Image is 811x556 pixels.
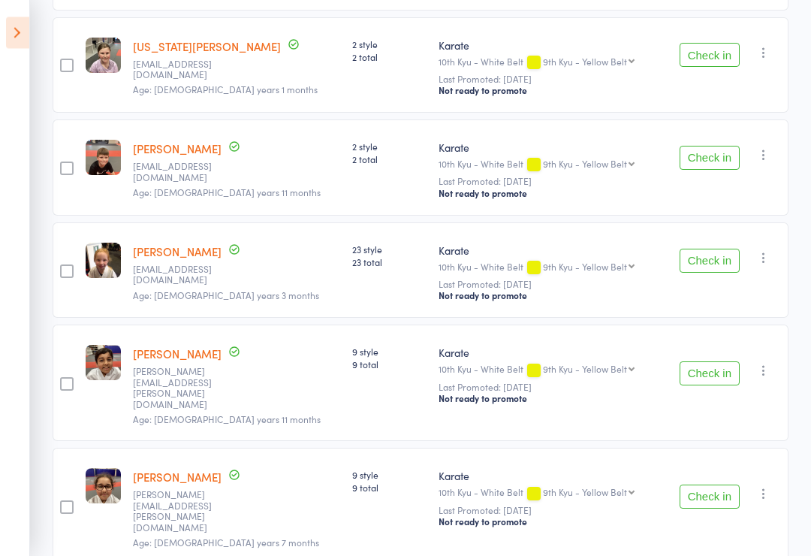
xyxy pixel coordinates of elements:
button: Check in [680,485,740,509]
span: Age: [DEMOGRAPHIC_DATA] years 11 months [133,186,321,199]
button: Check in [680,147,740,171]
span: 2 style [352,141,427,153]
span: 2 style [352,38,427,51]
div: 9th Kyu - Yellow Belt [543,57,627,67]
div: 10th Kyu - White Belt [439,159,663,172]
small: naureen.muzaffar@gmail.com [133,490,231,533]
small: Last Promoted: [DATE] [439,177,663,187]
div: Karate [439,38,663,53]
img: image1652075467.png [86,243,121,279]
span: 9 total [352,358,427,371]
small: anlezark@gmail.com [133,162,231,183]
button: Check in [680,44,740,68]
span: 23 style [352,243,427,256]
div: Karate [439,346,663,361]
small: Last Promoted: [DATE] [439,280,663,290]
span: 9 total [352,482,427,494]
span: Age: [DEMOGRAPHIC_DATA] years 3 months [133,289,319,302]
img: image1756106645.png [86,38,121,74]
small: Last Promoted: [DATE] [439,74,663,85]
div: 9th Kyu - Yellow Belt [543,159,627,169]
div: 10th Kyu - White Belt [439,57,663,70]
small: Last Promoted: [DATE] [439,382,663,393]
small: Last Promoted: [DATE] [439,506,663,516]
small: Heathandholly@hotmail.com [133,264,231,286]
small: anlezark@gmail.com [133,59,231,81]
a: [PERSON_NAME] [133,470,222,485]
div: 10th Kyu - White Belt [439,364,663,377]
div: 10th Kyu - White Belt [439,262,663,275]
div: Karate [439,469,663,484]
img: image1754896994.png [86,469,121,504]
div: Not ready to promote [439,393,663,405]
span: 2 total [352,153,427,166]
a: [US_STATE][PERSON_NAME] [133,39,281,55]
div: Not ready to promote [439,85,663,97]
button: Check in [680,362,740,386]
div: 9th Kyu - Yellow Belt [543,364,627,374]
span: Age: [DEMOGRAPHIC_DATA] years 11 months [133,413,321,426]
span: 2 total [352,51,427,64]
span: 23 total [352,256,427,269]
div: Not ready to promote [439,290,663,302]
div: Not ready to promote [439,516,663,528]
a: [PERSON_NAME] [133,141,222,157]
button: Check in [680,249,740,273]
img: image1754896960.png [86,346,121,381]
img: image1756106620.png [86,141,121,176]
div: Karate [439,243,663,258]
span: Age: [DEMOGRAPHIC_DATA] years 1 months [133,83,318,96]
span: Age: [DEMOGRAPHIC_DATA] years 7 months [133,536,319,549]
div: 9th Kyu - Yellow Belt [543,488,627,497]
small: naureen.muzaffar@gmail.com [133,367,231,410]
div: Karate [439,141,663,156]
a: [PERSON_NAME] [133,346,222,362]
a: [PERSON_NAME] [133,244,222,260]
span: 9 style [352,346,427,358]
div: 10th Kyu - White Belt [439,488,663,500]
span: 9 style [352,469,427,482]
div: Not ready to promote [439,188,663,200]
div: 9th Kyu - Yellow Belt [543,262,627,272]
